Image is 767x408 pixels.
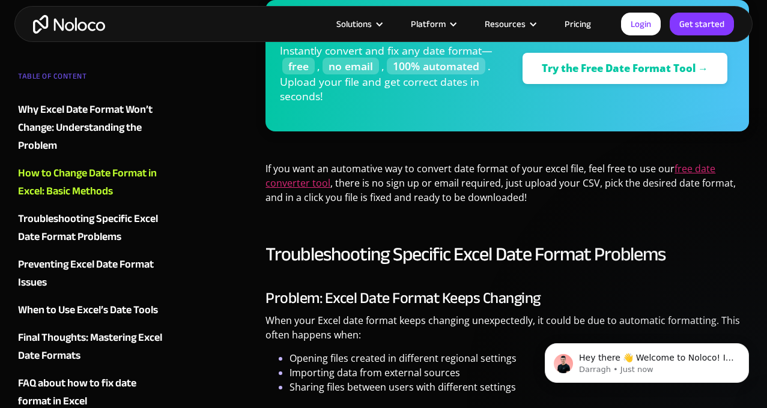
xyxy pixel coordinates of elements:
[265,161,749,214] p: If you want an automative way to convert date format of your excel file, feel free to use our , t...
[290,365,749,380] li: Importing data from external sources
[670,13,734,35] a: Get started
[33,15,105,34] a: home
[280,43,501,112] p: Instantly convert and fix any date format— , , . Upload your file and get correct dates in seconds!
[523,53,727,84] a: Try the Free Date Format Tool →
[282,58,315,74] span: free
[18,256,163,292] a: Preventing Excel Date Format Issues
[18,210,163,246] a: Troubleshooting Specific Excel Date Format Problems
[18,67,163,91] div: TABLE OF CONTENT
[18,301,163,319] a: When to Use Excel’s Date Tools
[321,16,396,32] div: Solutions
[470,16,550,32] div: Resources
[336,16,372,32] div: Solutions
[265,242,749,266] h2: Troubleshooting Specific Excel Date Format Problems
[290,380,749,394] li: Sharing files between users with different settings
[323,58,379,74] span: no email
[18,329,163,365] a: Final Thoughts: Mastering Excel Date Formats
[485,16,526,32] div: Resources
[18,164,163,200] a: How to Change Date Format in Excel: Basic Methods
[411,16,446,32] div: Platform
[387,58,485,74] span: 100% automated
[18,301,158,319] div: When to Use Excel’s Date Tools
[621,13,661,35] a: Login
[290,351,749,365] li: Opening files created in different regional settings
[396,16,470,32] div: Platform
[265,289,749,307] h3: Problem: Excel Date Format Keeps Changing
[265,162,715,190] a: free date converter tool
[18,101,163,155] a: Why Excel Date Format Won’t Change: Understanding the Problem
[265,313,749,351] p: When your Excel date format keeps changing unexpectedly, it could be due to automatic formatting....
[527,318,767,402] iframe: Intercom notifications message
[550,16,606,32] a: Pricing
